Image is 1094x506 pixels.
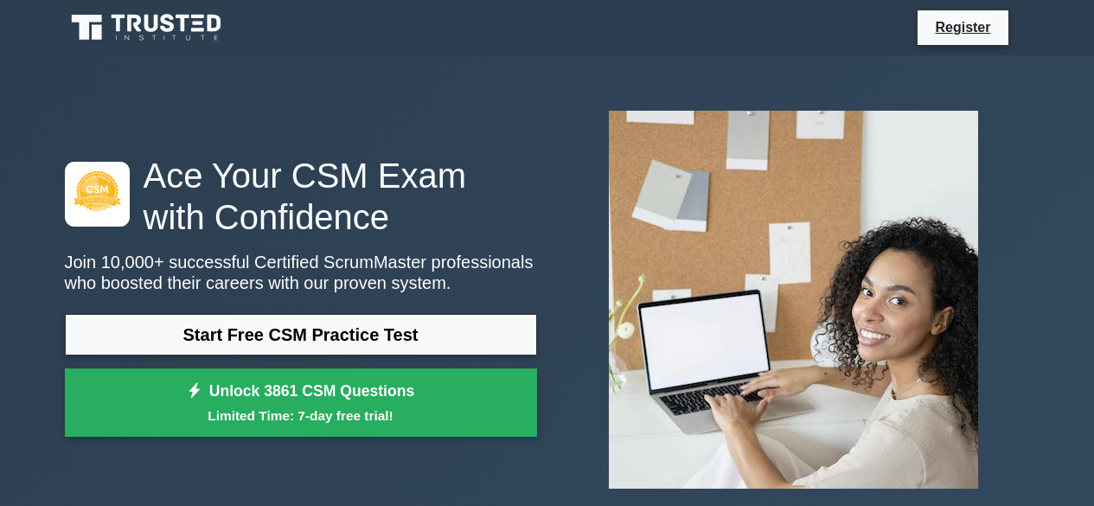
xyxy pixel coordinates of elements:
h1: Ace Your CSM Exam with Confidence [65,155,537,238]
p: Join 10,000+ successful Certified ScrumMaster professionals who boosted their careers with our pr... [65,252,537,293]
small: Limited Time: 7-day free trial! [86,406,515,426]
a: Unlock 3861 CSM QuestionsLimited Time: 7-day free trial! [65,368,537,438]
a: Start Free CSM Practice Test [65,314,537,355]
a: Register [924,16,1001,38]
